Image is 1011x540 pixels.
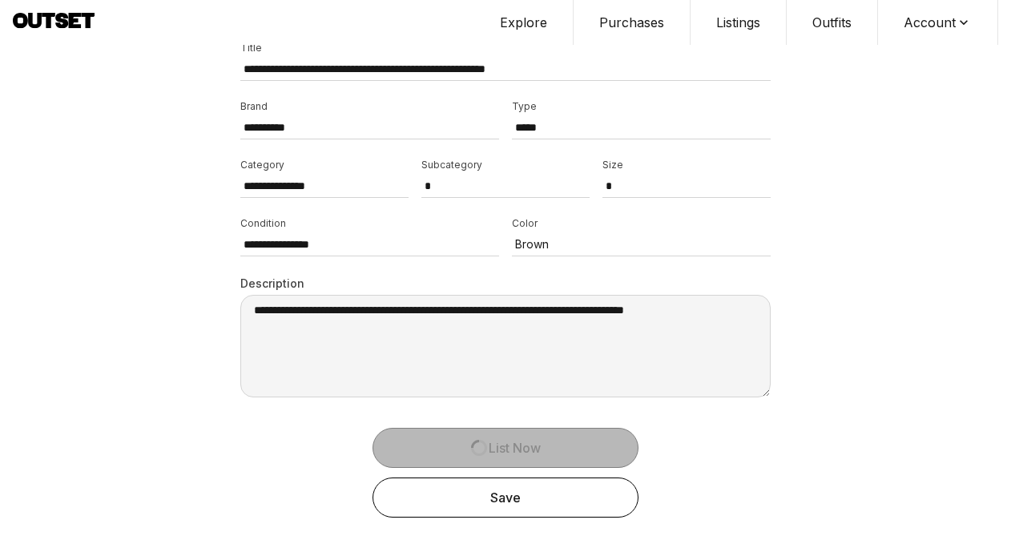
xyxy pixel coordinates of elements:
p: Category [240,159,409,171]
p: Brand [240,100,499,113]
div: Save [389,488,621,507]
p: Brown [515,236,745,252]
p: Color [512,217,771,230]
p: Condition [240,217,499,230]
p: Type [512,100,771,113]
p: Title [240,42,771,54]
button: Save [373,478,638,518]
p: Size [602,159,771,171]
p: Subcategory [421,159,590,171]
p: Description [240,276,771,292]
div: List Now [389,438,621,457]
button: List Now [373,428,638,468]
